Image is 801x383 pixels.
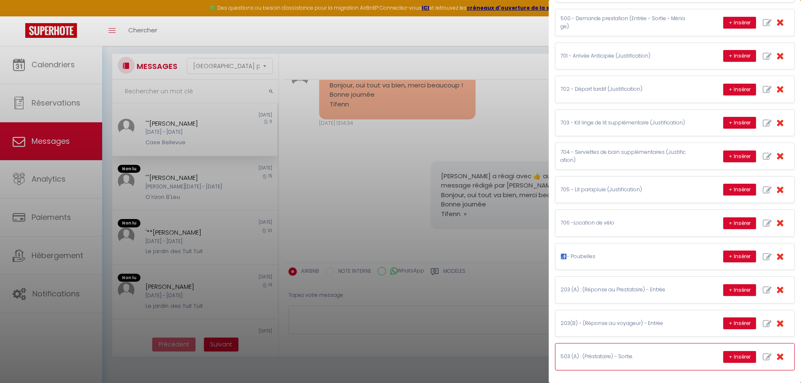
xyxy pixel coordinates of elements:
[723,50,756,62] button: + Insérer
[723,317,756,329] button: + Insérer
[723,151,756,162] button: + Insérer
[560,119,687,127] p: 703 - Kit linge de lit supplémentaire (Justification)
[560,286,687,294] p: 203 (A) : (Réponse au Prestataire) - Entrée
[560,15,687,31] p: 500 - Demande prestation (Entrée - Sortie - Ménage).
[723,17,756,29] button: + Insérer
[560,320,687,328] p: 203(B) - (Réponse au voyageur) - Entrée
[560,253,687,261] p: 🚮- Poubelles
[560,148,687,164] p: 704 - Serviettes de bain supplémentaires (Justification)
[723,284,756,296] button: + Insérer
[560,219,687,227] p: 706 -Location de vélo
[560,186,687,194] p: 705 - Lit parapluie (Justification)
[723,351,756,363] button: + Insérer
[723,184,756,195] button: + Insérer
[723,251,756,262] button: + Insérer
[560,353,687,361] p: 503 (A) : (Préstataire) - Sortie.
[560,85,687,93] p: 702 - Départ tardif (Justification)
[723,217,756,229] button: + Insérer
[7,3,32,29] button: Ouvrir le widget de chat LiveChat
[560,52,687,60] p: 701 - Arrivée Anticipée (Justification)
[723,117,756,129] button: + Insérer
[723,84,756,95] button: + Insérer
